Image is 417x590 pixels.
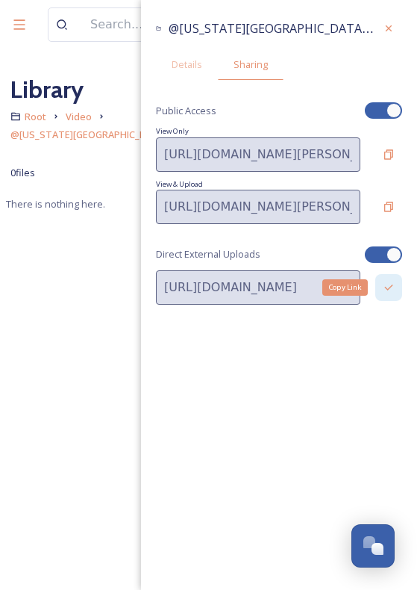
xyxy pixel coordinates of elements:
span: View & Upload [156,179,402,190]
span: Public Access [156,104,216,118]
span: 0 file s [10,166,35,180]
a: Library [10,72,84,108]
button: Open Chat [351,524,395,568]
span: Details [172,58,202,72]
span: View Only [156,126,402,137]
input: Search... [83,8,349,41]
span: Sharing [233,58,268,72]
span: There is nothing here. [6,197,105,211]
a: Video [66,108,92,125]
div: Copy Link [322,279,368,296]
a: Root [25,108,46,125]
span: Direct External Uploads [156,247,260,261]
span: @[US_STATE][GEOGRAPHIC_DATA][DOMAIN_NAME] Como Neighborhood Highlight [10,128,382,141]
a: @[US_STATE][GEOGRAPHIC_DATA][DOMAIN_NAME] Como Neighborhood Highlight [10,125,382,143]
span: Root [25,110,46,123]
span: Video [66,110,92,123]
